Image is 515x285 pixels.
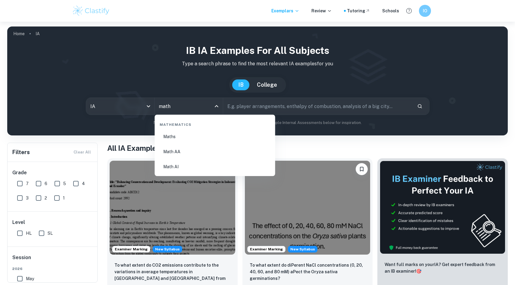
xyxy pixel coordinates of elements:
[153,246,182,252] span: New Syllabus
[12,60,503,67] p: Type a search phrase to find the most relevant IA examples for you
[157,160,273,174] li: Math AI
[251,79,283,90] button: College
[86,98,154,115] div: IA
[153,246,182,252] div: Starting from the May 2026 session, the ESS IA requirements have changed. We created this exempla...
[12,169,93,176] h6: Grade
[45,195,47,201] span: 2
[250,262,366,282] p: To what extent do diPerent NaCl concentrations (0, 20, 40, 60, and 80 mM) aPect the Oryza sativa ...
[26,195,29,201] span: 3
[12,219,93,226] h6: Level
[7,26,508,135] img: profile cover
[419,5,431,17] button: IO
[72,5,110,17] img: Clastify logo
[112,246,150,252] span: Examiner Marking
[212,102,221,110] button: Close
[311,8,332,14] p: Review
[245,161,370,255] img: ESS IA example thumbnail: To what extent do diPerent NaCl concentr
[416,269,421,274] span: 🎯
[288,246,317,252] div: Starting from the May 2026 session, the ESS IA requirements have changed. We created this exempla...
[63,195,65,201] span: 1
[26,230,32,237] span: HL
[82,180,85,187] span: 4
[271,8,299,14] p: Exemplars
[415,101,425,111] button: Search
[13,29,25,38] a: Home
[48,230,53,237] span: SL
[157,145,273,159] li: Math AA
[26,275,34,282] span: May
[26,180,29,187] span: 7
[157,130,273,144] li: Maths
[288,246,317,252] span: New Syllabus
[110,161,235,255] img: ESS IA example thumbnail: To what extent do CO2 emissions contribu
[382,8,399,14] a: Schools
[12,266,93,271] span: 2026
[12,43,503,58] h1: IB IA examples for all subjects
[347,8,370,14] a: Tutoring
[248,246,285,252] span: Examiner Marking
[45,180,47,187] span: 6
[36,30,40,37] p: IA
[232,79,250,90] button: IB
[380,161,505,254] img: Thumbnail
[12,148,30,156] h6: Filters
[223,98,412,115] input: E.g. player arrangements, enthalpy of combustion, analysis of a big city...
[422,8,429,14] h6: IO
[356,163,368,175] button: Bookmark
[157,117,273,130] div: Mathematics
[63,180,66,187] span: 5
[12,120,503,126] p: Not sure what to search for? You can always look through our example Internal Assessments below f...
[107,143,508,153] h1: All IA Examples
[114,262,230,282] p: To what extent do CO2 emissions contribute to the variations in average temperatures in Indonesia...
[385,261,501,274] p: Want full marks on your IA ? Get expert feedback from an IB examiner!
[12,254,93,266] h6: Session
[404,6,414,16] button: Help and Feedback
